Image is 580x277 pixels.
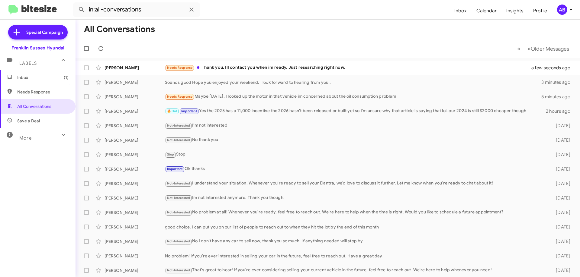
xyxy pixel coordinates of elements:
div: No thank you [165,137,546,143]
div: [DATE] [546,152,575,158]
div: Sounds good Hope you enjoyed your weekend. I look forward to hearing from you . [165,79,541,85]
div: Stop [165,151,546,158]
div: I'm not interested [165,122,546,129]
span: Stop [167,153,174,156]
span: Older Messages [531,46,569,52]
div: [DATE] [546,166,575,172]
div: Yes the 2025 has a 11,000 incentive the 2026 hasn't been released or built yet so I'm unsure why ... [165,108,546,115]
span: » [527,45,531,52]
div: [PERSON_NAME] [105,267,165,273]
div: That's great to hear! If you're ever considering selling your current vehicle in the future, feel... [165,267,546,274]
div: Ok thanks [165,165,546,172]
div: [PERSON_NAME] [105,209,165,216]
h1: All Conversations [84,24,155,34]
input: Search [73,2,200,17]
span: Special Campaign [26,29,63,35]
div: Thank you. Ill contact you when im ready. Just researching right now. [165,64,539,71]
span: Important [167,167,183,171]
div: [PERSON_NAME] [105,79,165,85]
div: [DATE] [546,267,575,273]
span: Important [181,109,197,113]
span: Save a Deal [17,118,40,124]
div: [PERSON_NAME] [105,195,165,201]
div: [PERSON_NAME] [105,94,165,100]
span: Needs Response [167,66,193,70]
button: AB [552,5,573,15]
div: [DATE] [546,224,575,230]
div: [DATE] [546,238,575,244]
a: Special Campaign [8,25,68,39]
div: [DATE] [546,253,575,259]
div: [PERSON_NAME] [105,253,165,259]
span: More [19,135,32,141]
div: [PERSON_NAME] [105,108,165,114]
span: 🔥 Hot [167,109,177,113]
div: [PERSON_NAME] [105,224,165,230]
span: Needs Response [17,89,69,95]
div: [DATE] [546,123,575,129]
span: Not-Interested [167,181,190,185]
div: 2 hours ago [546,108,575,114]
a: Calendar [472,2,501,20]
div: AB [557,5,567,15]
div: [PERSON_NAME] [105,152,165,158]
span: Not-Interested [167,124,190,127]
div: [DATE] [546,209,575,216]
div: [PERSON_NAME] [105,238,165,244]
div: 3 minutes ago [541,79,575,85]
span: Not-Interested [167,196,190,200]
button: Previous [514,42,524,55]
div: No I don't have any car to sell now, thank you so much! If anything needed will stop by [165,238,546,245]
span: All Conversations [17,103,51,109]
div: Im not interested anymore. Thank you though. [165,194,546,201]
span: Not-Interested [167,138,190,142]
span: Inbox [17,74,69,80]
span: Not-Interested [167,210,190,214]
a: Inbox [449,2,472,20]
span: Needs Response [167,95,193,99]
nav: Page navigation example [514,42,573,55]
div: Franklin Sussex Hyundai [11,45,64,51]
div: a few seconds ago [539,65,575,71]
div: [PERSON_NAME] [105,65,165,71]
a: Insights [501,2,528,20]
span: Not-Interested [167,268,190,272]
div: 5 minutes ago [541,94,575,100]
button: Next [524,42,573,55]
div: good choice. I can put you on our list of people to reach out to when they hit the lot by the end... [165,224,546,230]
div: [DATE] [546,137,575,143]
div: [PERSON_NAME] [105,123,165,129]
div: [PERSON_NAME] [105,166,165,172]
div: [PERSON_NAME] [105,137,165,143]
div: [PERSON_NAME] [105,181,165,187]
div: No problem at all! Whenever you're ready, feel free to reach out. We're here to help when the tim... [165,209,546,216]
a: Profile [528,2,552,20]
div: [DATE] [546,181,575,187]
span: « [517,45,520,52]
div: Maybe [DATE], I looked up the motor in that vehicle im concerned about the oil consumption problem [165,93,541,100]
div: I understand your situation. Whenever you're ready to sell your Elantra, we’d love to discuss it ... [165,180,546,187]
span: (1) [64,74,69,80]
div: [DATE] [546,195,575,201]
span: Not-Interested [167,239,190,243]
span: Labels [19,61,37,66]
div: No problem! If you're ever interested in selling your car in the future, feel free to reach out. ... [165,253,546,259]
